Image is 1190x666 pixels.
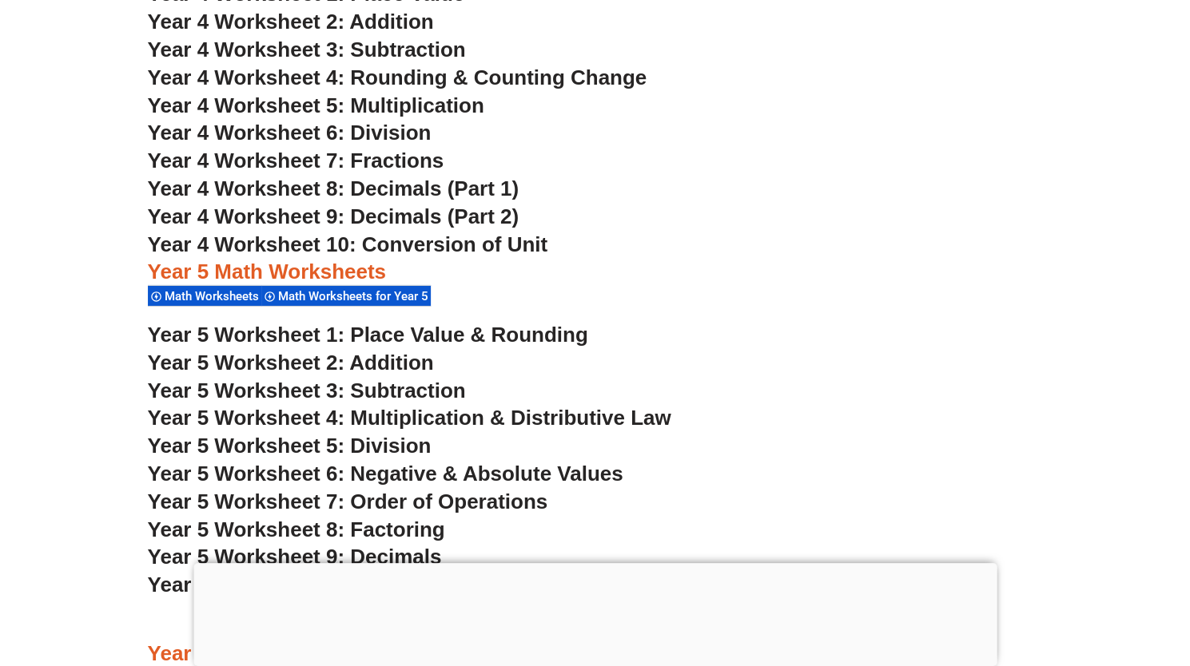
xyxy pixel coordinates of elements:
h3: Year 5 Math Worksheets [148,259,1043,286]
a: Year 5 Worksheet 2: Addition [148,351,434,375]
a: Year 4 Worksheet 3: Subtraction [148,38,466,61]
span: Math Worksheets [165,289,264,303]
a: Year 4 Worksheet 8: Decimals (Part 1) [148,176,519,200]
div: Math Worksheets [148,285,261,307]
div: Math Worksheets for Year 5 [261,285,431,307]
a: Year 4 Worksheet 4: Rounding & Counting Change [148,65,647,89]
a: Year 5 Worksheet 10: Fractions [148,573,456,597]
iframe: Advertisement [193,563,997,662]
a: Year 5 Worksheet 7: Order of Operations [148,490,548,513]
a: Year 4 Worksheet 10: Conversion of Unit [148,232,548,256]
a: Year 5 Worksheet 9: Decimals [148,545,442,569]
a: Year 5 Worksheet 4: Multiplication & Distributive Law [148,406,671,430]
a: Year 4 Worksheet 5: Multiplication [148,93,484,117]
a: Year 4 Worksheet 7: Fractions [148,149,444,172]
a: Year 5 Worksheet 6: Negative & Absolute Values [148,462,623,486]
a: Year 4 Worksheet 9: Decimals (Part 2) [148,204,519,228]
a: Year 4 Worksheet 6: Division [148,121,432,145]
a: Year 5 Worksheet 1: Place Value & Rounding [148,323,588,347]
a: Year 4 Worksheet 2: Addition [148,10,434,34]
a: Year 5 Worksheet 3: Subtraction [148,379,466,402]
iframe: Chat Widget [924,486,1190,666]
a: Year 5 Worksheet 8: Factoring [148,517,445,541]
span: Math Worksheets for Year 5 [278,289,433,303]
a: Year 5 Worksheet 5: Division [148,434,432,458]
